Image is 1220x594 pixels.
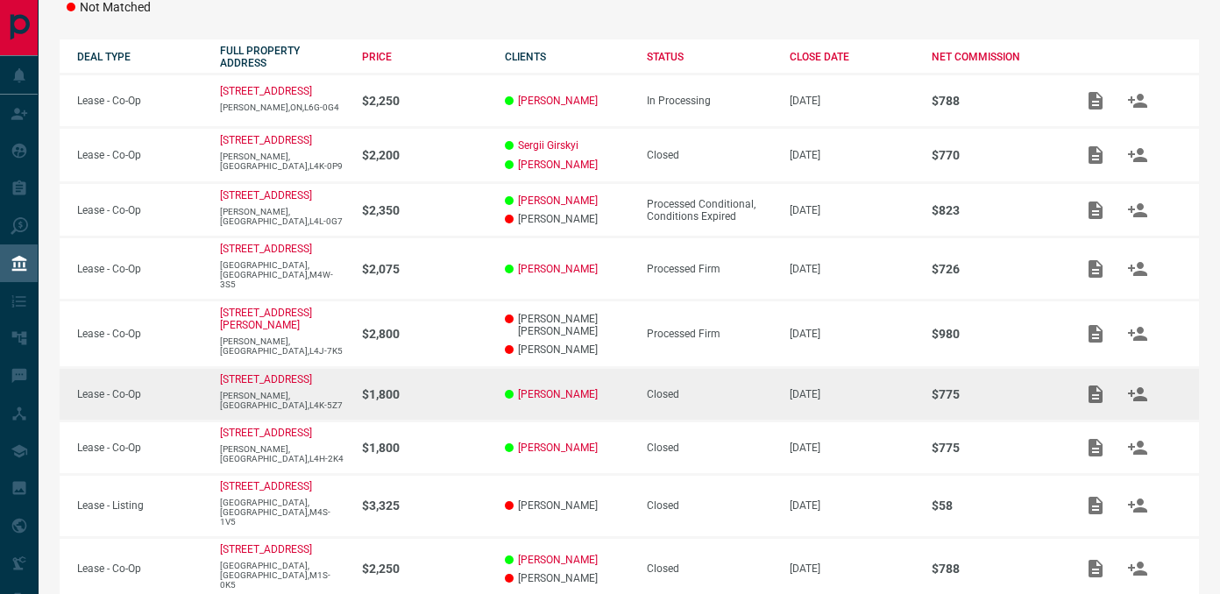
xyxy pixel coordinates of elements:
div: Closed [647,149,772,161]
a: [STREET_ADDRESS] [220,134,312,146]
p: [PERSON_NAME] [PERSON_NAME] [505,313,630,337]
p: $2,250 [362,94,487,108]
a: [PERSON_NAME] [518,442,598,454]
span: Add / View Documents [1075,203,1117,216]
div: DEAL TYPE [77,51,202,63]
span: Add / View Documents [1075,262,1117,274]
a: [STREET_ADDRESS] [220,480,312,492]
div: Processed Firm [647,328,772,340]
span: Match Clients [1117,262,1159,274]
div: Closed [647,442,772,454]
p: $1,800 [362,441,487,455]
span: Add / View Documents [1075,327,1117,339]
p: $2,200 [362,148,487,162]
p: [PERSON_NAME] [505,213,630,225]
span: Add / View Documents [1075,148,1117,160]
div: Processed Conditional, Conditions Expired [647,198,772,223]
p: $775 [932,387,1057,401]
p: [PERSON_NAME],ON,L6G-0G4 [220,103,345,112]
a: [PERSON_NAME] [518,263,598,275]
p: $2,250 [362,562,487,576]
p: $775 [932,441,1057,455]
p: [DATE] [790,263,915,275]
p: [DATE] [790,95,915,107]
p: $2,800 [362,327,487,341]
a: [PERSON_NAME] [518,159,598,171]
span: Match Clients [1117,148,1159,160]
p: [PERSON_NAME],[GEOGRAPHIC_DATA],L4J-7K5 [220,336,345,356]
span: Add / View Documents [1075,441,1117,453]
p: $2,350 [362,203,487,217]
a: [PERSON_NAME] [518,194,598,207]
span: Match Clients [1117,203,1159,216]
p: [DATE] [790,149,915,161]
span: Match Clients [1117,441,1159,453]
span: Match Clients [1117,499,1159,512]
p: Lease - Listing [77,499,202,512]
p: [PERSON_NAME] [505,343,630,356]
a: [PERSON_NAME] [518,554,598,566]
p: [PERSON_NAME],[GEOGRAPHIC_DATA],L4K-5Z7 [220,391,345,410]
p: $3,325 [362,499,487,513]
p: Lease - Co-Op [77,95,202,107]
p: [PERSON_NAME] [505,499,630,512]
p: [GEOGRAPHIC_DATA],[GEOGRAPHIC_DATA],M4W-3S5 [220,260,345,289]
p: [PERSON_NAME],[GEOGRAPHIC_DATA],L4H-2K4 [220,444,345,463]
div: PRICE [362,51,487,63]
div: Processed Firm [647,263,772,275]
p: [STREET_ADDRESS] [220,373,312,385]
p: [STREET_ADDRESS][PERSON_NAME] [220,307,312,331]
span: Match Clients [1117,94,1159,106]
div: STATUS [647,51,772,63]
p: $788 [932,94,1057,108]
p: $788 [932,562,1057,576]
p: [DATE] [790,328,915,340]
p: $1,800 [362,387,487,401]
span: Match Clients [1117,327,1159,339]
a: [STREET_ADDRESS] [220,85,312,97]
p: [DATE] [790,204,915,216]
p: Lease - Co-Op [77,328,202,340]
div: CLIENTS [505,51,630,63]
span: Add / View Documents [1075,499,1117,512]
p: Lease - Co-Op [77,149,202,161]
p: $980 [932,327,1057,341]
a: Sergii Girskyi [518,139,578,152]
a: [PERSON_NAME] [518,95,598,107]
a: [STREET_ADDRESS] [220,543,312,555]
a: [STREET_ADDRESS] [220,189,312,202]
p: $770 [932,148,1057,162]
p: [DATE] [790,562,915,575]
div: NET COMMISSION [932,51,1057,63]
a: [STREET_ADDRESS] [220,427,312,439]
p: [DATE] [790,442,915,454]
p: $823 [932,203,1057,217]
p: Lease - Co-Op [77,204,202,216]
p: [GEOGRAPHIC_DATA],[GEOGRAPHIC_DATA],M4S-1V5 [220,498,345,527]
span: Add / View Documents [1075,562,1117,575]
p: [PERSON_NAME],[GEOGRAPHIC_DATA],L4K-0P9 [220,152,345,171]
a: [STREET_ADDRESS] [220,243,312,255]
div: CLOSE DATE [790,51,915,63]
p: Lease - Co-Op [77,388,202,400]
p: Lease - Co-Op [77,442,202,454]
span: Match Clients [1117,562,1159,575]
div: Closed [647,499,772,512]
p: [GEOGRAPHIC_DATA],[GEOGRAPHIC_DATA],M1S-0K5 [220,561,345,590]
p: Lease - Co-Op [77,562,202,575]
span: Add / View Documents [1075,94,1117,106]
p: Lease - Co-Op [77,263,202,275]
p: [PERSON_NAME],[GEOGRAPHIC_DATA],L4L-0G7 [220,207,345,226]
p: [DATE] [790,499,915,512]
div: FULL PROPERTY ADDRESS [220,45,345,69]
span: Match Clients [1117,387,1159,400]
p: $2,075 [362,262,487,276]
span: Add / View Documents [1075,387,1117,400]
